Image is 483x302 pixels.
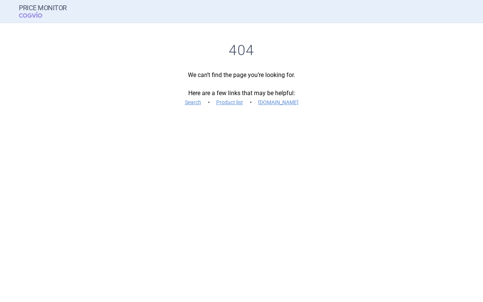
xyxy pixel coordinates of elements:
h1: 404 [19,42,464,59]
a: [DOMAIN_NAME] [258,100,298,105]
a: Price MonitorCOGVIO [19,4,67,18]
a: Product list [216,100,243,105]
span: COGVIO [19,12,53,18]
p: We can’t find the page you’re looking for. Here are a few links that may be helpful: [19,71,464,107]
i: • [247,99,254,106]
strong: Price Monitor [19,4,67,12]
i: • [205,99,212,106]
a: Search [185,100,201,105]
